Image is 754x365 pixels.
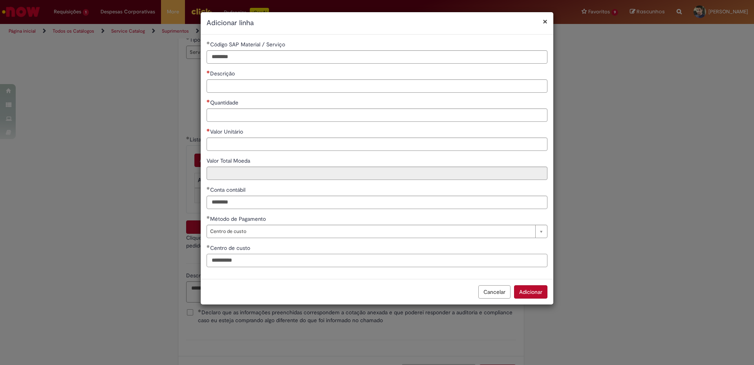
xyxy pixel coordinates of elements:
span: Obrigatório Preenchido [207,41,210,44]
span: Necessários [207,128,210,132]
button: Adicionar [514,285,547,299]
span: Código SAP Material / Serviço [210,41,287,48]
span: Somente leitura - Valor Total Moeda [207,157,252,164]
h2: Adicionar linha [207,18,547,28]
span: Descrição [210,70,236,77]
span: Quantidade [210,99,240,106]
span: Centro de custo [210,225,531,238]
span: Obrigatório Preenchido [207,216,210,219]
span: Obrigatório Preenchido [207,187,210,190]
input: Valor Unitário [207,138,547,151]
button: Cancelar [478,285,511,299]
span: Obrigatório Preenchido [207,245,210,248]
input: Descrição [207,79,547,93]
span: Valor Unitário [210,128,245,135]
input: Valor Total Moeda [207,167,547,180]
button: Fechar modal [543,17,547,26]
span: Necessários [207,70,210,73]
input: Código SAP Material / Serviço [207,50,547,64]
span: Centro de custo [210,244,252,251]
span: Conta contábil [210,186,247,193]
input: Quantidade [207,108,547,122]
input: Centro de custo [207,254,547,267]
span: Necessários [207,99,210,103]
span: Método de Pagamento [210,215,267,222]
input: Conta contábil [207,196,547,209]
